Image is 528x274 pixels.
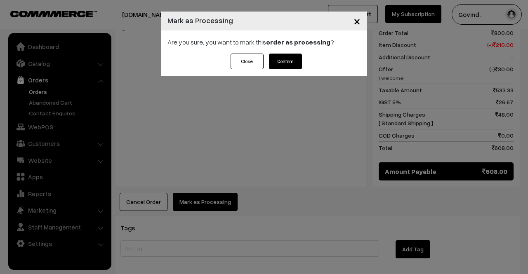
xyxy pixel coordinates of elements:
[269,54,302,69] button: Confirm
[161,30,367,54] div: Are you sure, you want to mark this ?
[354,13,361,28] span: ×
[167,15,233,26] h4: Mark as Processing
[231,54,264,69] button: Close
[266,38,330,46] strong: order as processing
[347,8,367,34] button: Close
